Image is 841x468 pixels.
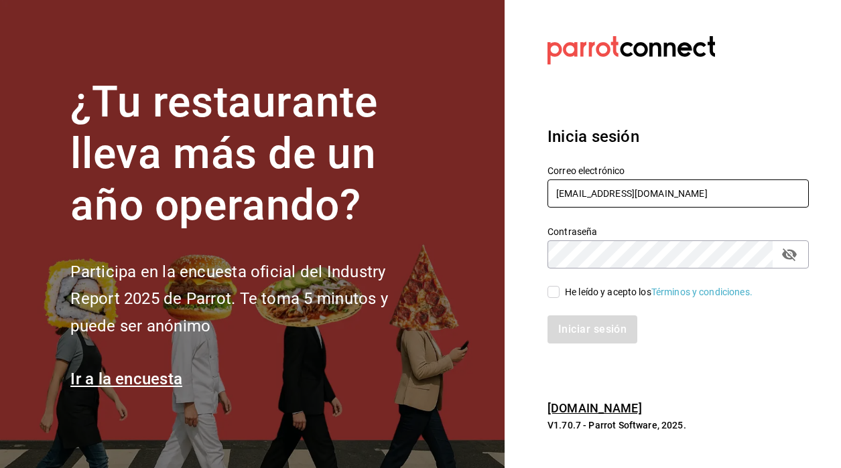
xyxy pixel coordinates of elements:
[778,243,801,266] button: passwordField
[70,77,432,231] h1: ¿Tu restaurante lleva más de un año operando?
[651,287,753,297] a: Términos y condiciones.
[547,418,809,432] p: V1.70.7 - Parrot Software, 2025.
[565,285,753,299] div: He leído y acepto los
[70,370,182,388] a: Ir a la encuesta
[547,227,809,236] label: Contraseña
[547,179,809,208] input: Ingresa tu correo electrónico
[547,125,809,149] h3: Inicia sesión
[547,401,642,415] a: [DOMAIN_NAME]
[547,166,809,175] label: Correo electrónico
[70,258,432,340] h2: Participa en la encuesta oficial del Industry Report 2025 de Parrot. Te toma 5 minutos y puede se...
